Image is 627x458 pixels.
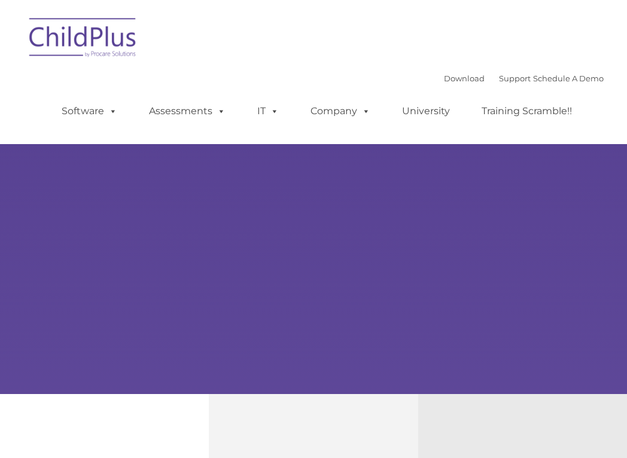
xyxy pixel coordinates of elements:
a: Schedule A Demo [533,74,604,83]
a: Software [50,99,129,123]
font: | [444,74,604,83]
a: Company [299,99,382,123]
a: Assessments [137,99,238,123]
a: Support [499,74,531,83]
a: Training Scramble!! [470,99,584,123]
a: Download [444,74,485,83]
img: ChildPlus by Procare Solutions [23,10,143,69]
a: University [390,99,462,123]
a: IT [245,99,291,123]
